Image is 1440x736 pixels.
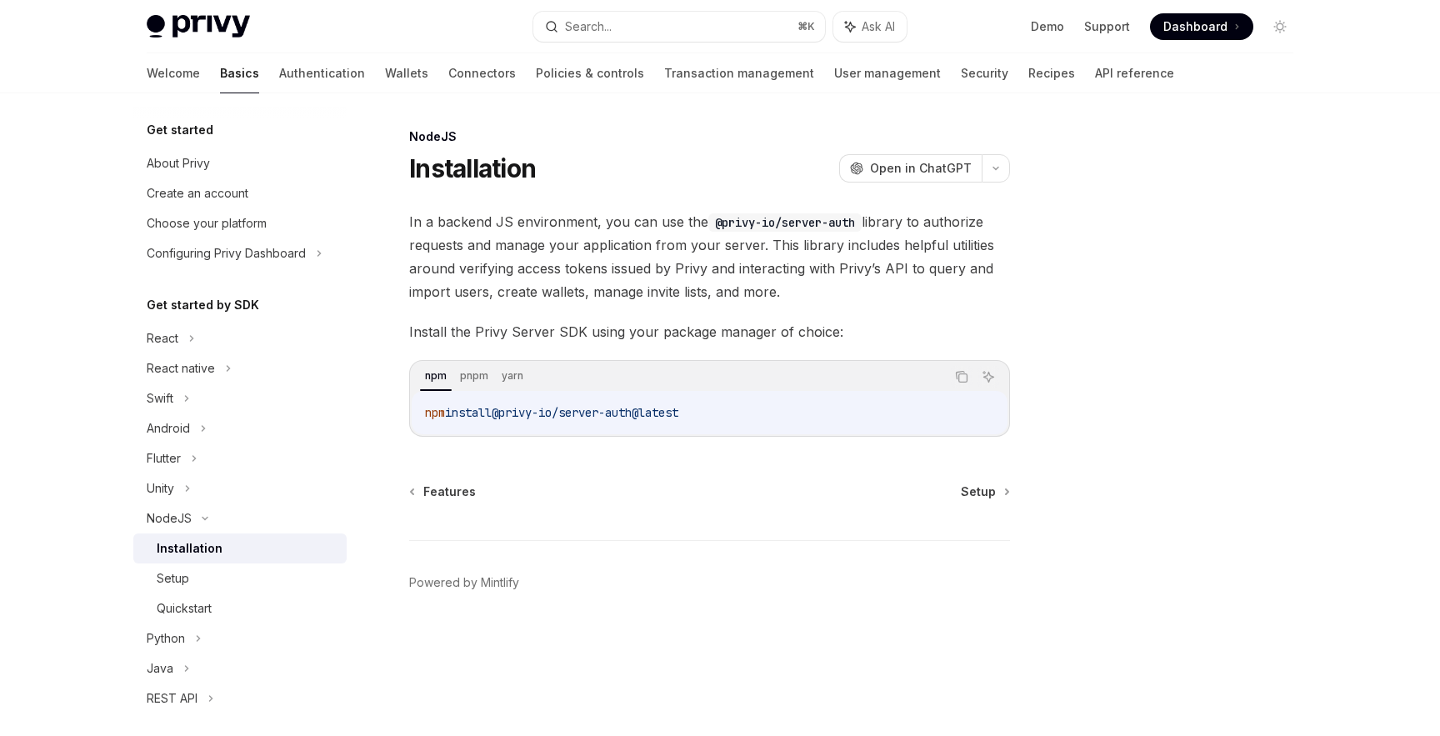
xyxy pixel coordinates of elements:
[147,120,213,140] h5: Get started
[147,53,200,93] a: Welcome
[411,483,476,500] a: Features
[157,568,189,588] div: Setup
[833,12,907,42] button: Ask AI
[385,53,428,93] a: Wallets
[147,478,174,498] div: Unity
[409,320,1010,343] span: Install the Privy Server SDK using your package manager of choice:
[420,366,452,386] div: npm
[147,295,259,315] h5: Get started by SDK
[455,366,493,386] div: pnpm
[1028,53,1075,93] a: Recipes
[423,483,476,500] span: Features
[536,53,644,93] a: Policies & controls
[492,405,678,420] span: @privy-io/server-auth@latest
[133,593,347,623] a: Quickstart
[409,128,1010,145] div: NodeJS
[147,183,248,203] div: Create an account
[409,574,519,591] a: Powered by Mintlify
[147,153,210,173] div: About Privy
[425,405,445,420] span: npm
[1031,18,1064,35] a: Demo
[1084,18,1130,35] a: Support
[565,17,612,37] div: Search...
[977,366,999,388] button: Ask AI
[870,160,972,177] span: Open in ChatGPT
[157,538,222,558] div: Installation
[797,20,815,33] span: ⌘ K
[157,598,212,618] div: Quickstart
[961,483,1008,500] a: Setup
[220,53,259,93] a: Basics
[133,563,347,593] a: Setup
[664,53,814,93] a: Transaction management
[834,53,941,93] a: User management
[147,358,215,378] div: React native
[133,533,347,563] a: Installation
[1095,53,1174,93] a: API reference
[133,178,347,208] a: Create an account
[708,213,862,232] code: @privy-io/server-auth
[533,12,825,42] button: Search...⌘K
[448,53,516,93] a: Connectors
[133,208,347,238] a: Choose your platform
[147,388,173,408] div: Swift
[961,53,1008,93] a: Security
[961,483,996,500] span: Setup
[409,210,1010,303] span: In a backend JS environment, you can use the library to authorize requests and manage your applic...
[147,15,250,38] img: light logo
[409,153,536,183] h1: Installation
[279,53,365,93] a: Authentication
[862,18,895,35] span: Ask AI
[147,243,306,263] div: Configuring Privy Dashboard
[147,658,173,678] div: Java
[839,154,982,183] button: Open in ChatGPT
[1150,13,1253,40] a: Dashboard
[497,366,528,386] div: yarn
[147,418,190,438] div: Android
[147,688,197,708] div: REST API
[147,508,192,528] div: NodeJS
[951,366,972,388] button: Copy the contents from the code block
[147,628,185,648] div: Python
[147,448,181,468] div: Flutter
[445,405,492,420] span: install
[147,213,267,233] div: Choose your platform
[1163,18,1227,35] span: Dashboard
[133,148,347,178] a: About Privy
[147,328,178,348] div: React
[1267,13,1293,40] button: Toggle dark mode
